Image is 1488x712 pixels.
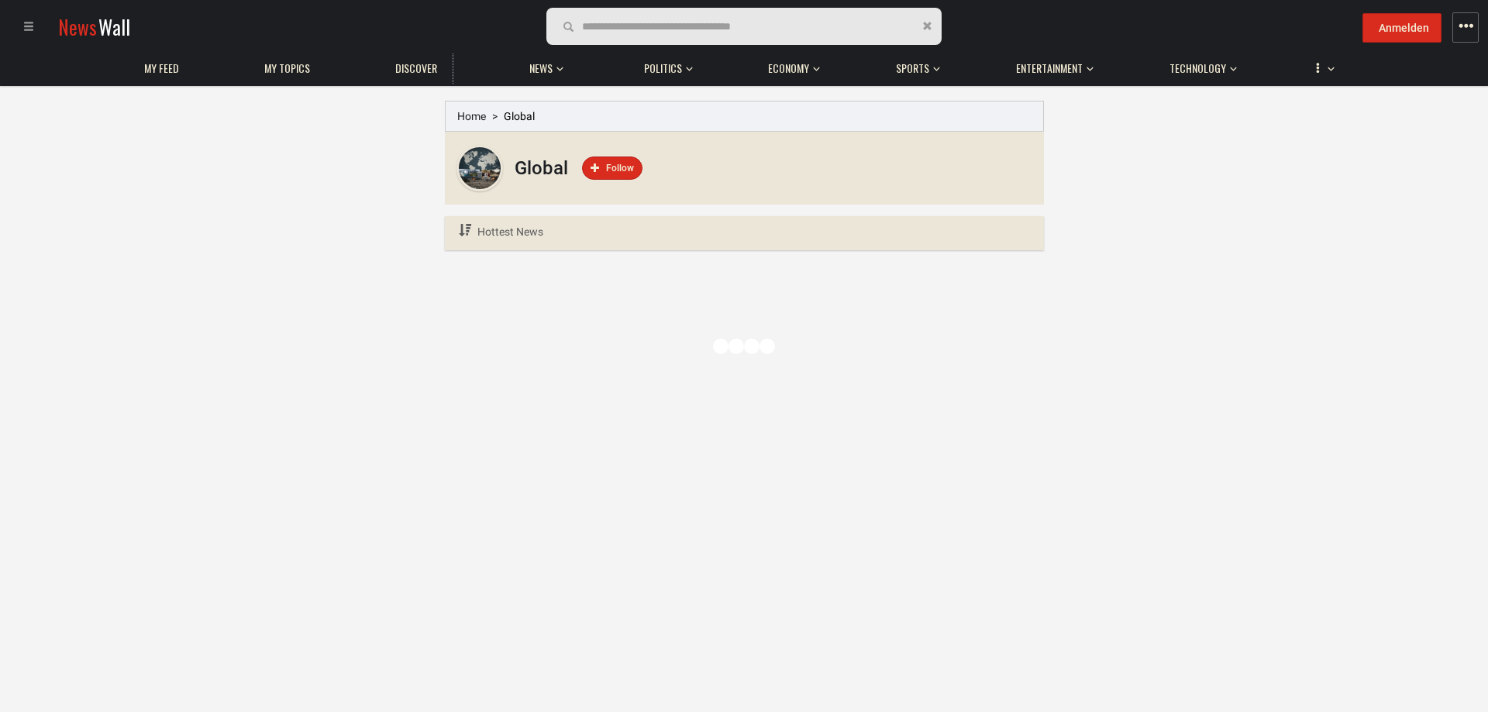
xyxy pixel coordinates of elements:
img: Profile picture of Global [456,145,503,191]
span: Wall [98,12,130,41]
button: News [522,46,568,84]
a: Hottest News [456,216,546,248]
button: Anmelden [1362,13,1441,43]
button: Entertainment [1008,46,1094,84]
a: Politics [636,53,690,84]
span: Hottest News [477,225,543,238]
a: News [522,53,560,84]
span: My topics [264,61,310,75]
span: Discover [395,61,437,75]
a: Sports [888,53,937,84]
button: Politics [636,46,693,84]
h1: Global [515,157,568,179]
a: Technology [1162,53,1234,84]
span: Entertainment [1016,61,1083,75]
span: Follow [606,163,634,174]
span: News [58,12,97,41]
span: News [529,61,553,75]
button: Technology [1162,46,1237,84]
span: My Feed [144,61,179,75]
span: Politics [644,61,682,75]
button: Sports [888,46,940,84]
span: Economy [768,61,809,75]
a: Entertainment [1008,53,1090,84]
span: Global [504,110,535,122]
span: Technology [1169,61,1226,75]
button: Economy [760,46,820,84]
span: Anmelden [1379,22,1429,34]
a: NewsWall [58,12,130,41]
a: Economy [760,53,817,84]
a: Global [515,166,568,177]
a: Home [457,110,486,122]
span: Sports [896,61,929,75]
